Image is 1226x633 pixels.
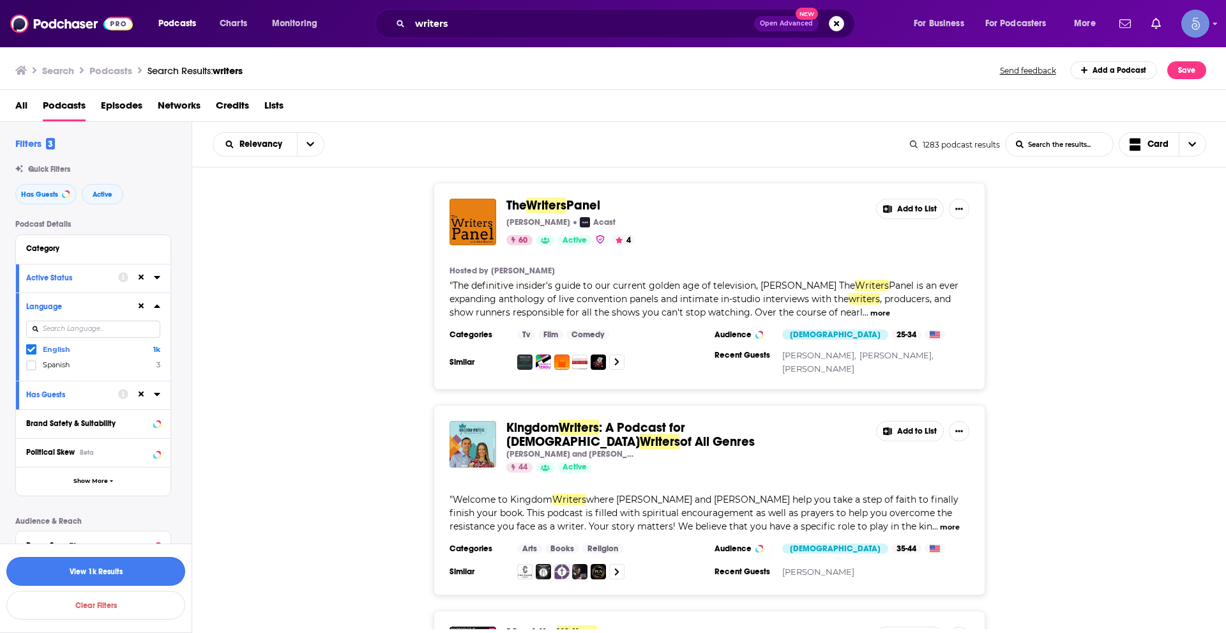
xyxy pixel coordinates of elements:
span: Logged in as Spiral5-G1 [1181,10,1209,38]
a: The Cause Church - Brea, CA [517,564,533,579]
img: User Profile [1181,10,1209,38]
span: Welcome to Kingdom [453,494,552,505]
span: Has Guests [21,191,58,198]
button: open menu [297,133,324,156]
p: Audience & Reach [15,517,171,526]
a: Tv [517,330,535,340]
a: Podcasts [43,95,86,121]
a: Children of Tendu [536,355,551,370]
span: ... [863,307,868,318]
div: Search podcasts, credits, & more... [387,9,867,38]
img: Scriptnotes Podcast [554,355,570,370]
button: Has Guests [26,386,118,402]
span: Panel [566,197,600,213]
h3: Categories [450,330,507,340]
a: The Discoverhope Podcast [536,564,551,579]
span: Writers [559,420,599,436]
span: Political Skew [26,448,75,457]
span: writers [213,65,243,77]
button: open menu [905,13,980,34]
h2: Filters [15,137,55,149]
a: 44 [506,462,533,473]
span: The [506,197,526,213]
a: Search Results:writers [148,65,243,77]
span: Relevancy [239,140,287,149]
h3: Similar [450,567,507,577]
span: Writers [855,280,889,291]
a: Religion [582,544,623,554]
img: Podchaser - Follow, Share and Rate Podcasts [10,11,133,36]
button: Brand Safety & Suitability [26,415,160,431]
img: Write On: A Screenwriting Podcast [517,355,533,370]
span: Open Advanced [760,20,813,27]
span: Lists [264,95,284,121]
button: 4 [612,235,635,245]
div: 25-34 [891,330,921,340]
span: : A Podcast for [DEMOGRAPHIC_DATA] [506,420,685,450]
button: Send feedback [996,65,1060,76]
a: [PERSON_NAME], [859,350,934,360]
a: Arts [517,544,542,554]
span: Show More [73,478,108,485]
a: Active [557,462,592,473]
h3: Similar [450,357,507,367]
img: Kingdom Writers: A Podcast for Christian Writers of All Genres [450,421,496,468]
button: Save [1167,61,1206,79]
div: Language [26,302,128,311]
button: more [870,308,890,319]
span: " [450,494,958,532]
button: Show More Button [949,421,969,441]
input: Search podcasts, credits, & more... [410,13,754,34]
img: verified Badge [595,234,605,245]
button: open menu [263,13,334,34]
span: " [450,280,958,318]
div: Brand Safety & Suitability [26,419,149,428]
button: Has Guests [15,184,77,204]
a: All [15,95,27,121]
button: more [940,522,960,533]
a: AcastAcast [580,217,616,227]
a: Charts [211,13,255,34]
button: Open AdvancedNew [754,16,819,31]
button: Show profile menu [1181,10,1209,38]
a: Books [545,544,579,554]
div: 1283 podcast results [910,140,1000,149]
div: Power Score™ [26,541,149,550]
a: Act Two Podcast [591,355,606,370]
h3: Recent Guests [715,350,772,360]
img: The Writers Panel [450,199,496,245]
span: Monitoring [272,15,317,33]
a: Comedy [566,330,609,340]
h3: Search [42,65,74,77]
span: Writers [526,197,566,213]
span: Quick Filters [28,165,70,174]
a: Credits [216,95,249,121]
span: 60 [518,234,527,247]
span: Writers [640,434,680,450]
span: English [43,345,70,354]
img: Longview Pointcast [554,564,570,579]
div: Active Status [26,273,110,282]
button: Power Score™ [26,537,160,553]
button: open menu [977,13,1065,34]
img: PGN - Ministers Shows [591,564,606,579]
a: Lighthouse Church - Twin Falls [572,564,587,579]
span: where [PERSON_NAME] and [PERSON_NAME] help you take a step of faith to finally finish your book. ... [450,494,958,532]
span: New [796,8,819,20]
button: open menu [1065,13,1112,34]
img: On The Page [572,355,587,370]
button: open menu [213,140,297,149]
span: Active [93,191,112,198]
span: ... [932,521,938,532]
div: [DEMOGRAPHIC_DATA] [782,544,888,554]
button: Language [26,298,136,314]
